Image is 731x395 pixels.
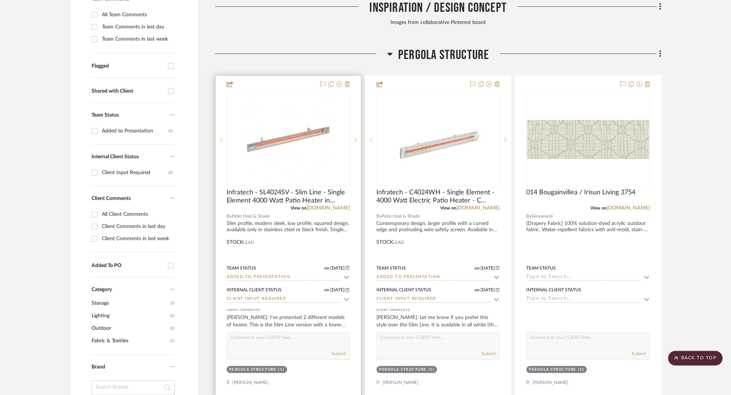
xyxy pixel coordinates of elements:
[168,125,173,137] div: (2)
[229,367,277,373] div: Pergola Structure
[92,309,168,322] span: Lighting
[578,367,585,373] div: (1)
[475,288,480,292] span: on
[330,287,345,292] span: [DATE]
[376,314,500,329] div: [PERSON_NAME]: Let me know if you prefer this style over the Slim Line. It is available in all wh...
[526,296,641,303] input: Type to Search…
[170,322,175,334] span: (2)
[290,206,307,210] span: View on
[170,310,175,322] span: (2)
[102,233,173,245] div: Client Comments in last week
[475,266,480,270] span: on
[376,265,406,271] div: Team Status
[92,322,168,335] span: Outdoor
[526,287,581,293] div: Internal Client Status
[102,167,168,179] div: Client Input Required
[102,33,173,45] div: Team Comments in last week
[92,380,175,395] input: Search Brands
[102,221,173,232] div: Client Comments in last day
[526,188,635,197] span: 014 Bougainvillea / Irisun Living 3754
[227,287,282,293] div: Internal Client Status
[92,263,164,269] div: Added To PO
[376,274,491,281] input: Type to Search…
[330,266,345,271] span: [DATE]
[376,213,382,220] span: By
[227,188,350,205] span: Infratech - SL4024SV - Slim Line - Single Element 4000 Watt Patio Heater in Stainless Steel Finish
[376,296,491,303] input: Type to Search…
[227,93,349,186] div: 0
[440,206,456,210] span: View on
[590,206,607,210] span: View on
[102,208,173,220] div: All Client Comments
[92,88,164,94] div: Shared with Client
[324,288,330,292] span: on
[215,19,661,27] div: Images from collaborative Pinterest board
[526,213,531,220] span: By
[92,196,131,201] span: Client Comments
[529,367,576,373] div: Pergola Structure
[227,314,350,329] div: [PERSON_NAME]: I've presented 2 different models of heater. This is the Slim Line version with a ...
[102,9,173,21] div: All Team Comments
[527,120,649,159] img: 014 Bougainvillea / Irisun Living 3754
[92,154,139,159] span: Internal Client Status
[632,350,646,357] button: Submit
[102,21,173,33] div: Team Comments in last day
[92,335,168,347] span: Fabric & Textiles
[278,367,285,373] div: (1)
[482,350,496,357] button: Submit
[376,188,500,205] span: Infratech - C4024WH - Single Element - 4000 Watt Electric Patio Heater - C Series in White
[227,296,341,303] input: Type to Search…
[227,265,256,271] div: Team Status
[527,93,649,186] div: 0
[92,63,164,69] div: Flagged
[232,213,270,220] span: Patio Heat & Shade
[92,297,168,309] span: Storage
[392,93,484,186] img: Infratech - C4024WH - Single Element - 4000 Watt Electric Patio Heater - C Series in White
[168,167,173,179] div: (2)
[526,274,641,281] input: Type to Search…
[480,266,496,271] span: [DATE]
[377,93,499,186] div: 0
[227,213,232,220] span: By
[332,350,346,357] button: Submit
[668,351,723,365] scroll-to-top-button: BACK TO TOP
[92,112,119,118] span: Team Status
[376,287,431,293] div: Internal Client Status
[398,47,489,63] span: Pergola Structure
[170,297,175,309] span: (3)
[379,367,427,373] div: Pergola Structure
[607,205,650,211] a: [DOMAIN_NAME]
[324,266,330,270] span: on
[92,287,112,293] span: Category
[227,274,341,281] input: Type to Search…
[526,265,556,271] div: Team Status
[307,205,350,211] a: [DOMAIN_NAME]
[382,213,420,220] span: Patio Heat & Shade
[170,335,175,347] span: (1)
[102,125,168,137] div: Added to Presentation
[428,367,434,373] div: (1)
[92,364,105,370] span: Brand
[531,213,553,220] span: Giovanardi
[242,93,334,186] img: Infratech - SL4024SV - Slim Line - Single Element 4000 Watt Patio Heater in Stainless Steel Finish
[480,287,496,292] span: [DATE]
[456,205,500,211] a: [DOMAIN_NAME]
